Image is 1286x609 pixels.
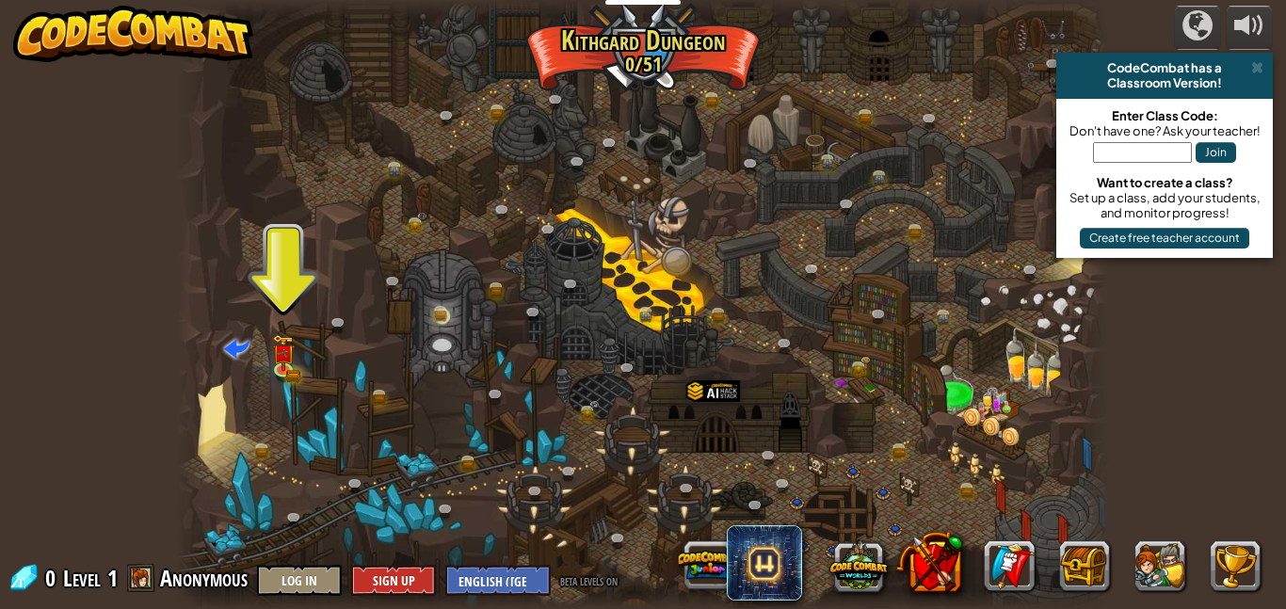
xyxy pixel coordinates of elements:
div: Don't have one? Ask your teacher! [1066,123,1263,138]
button: Log In [257,565,342,596]
button: Adjust volume [1226,6,1273,50]
div: Set up a class, add your students, and monitor progress! [1066,190,1263,220]
img: portrait.png [860,356,871,363]
img: portrait.png [417,212,427,219]
img: level-banner-unlock.png [272,334,294,371]
button: Create free teacher account [1080,228,1249,248]
div: Enter Class Code: [1066,108,1263,123]
span: 0 [45,563,61,593]
span: beta levels on [560,571,618,589]
span: Anonymous [160,563,248,593]
div: Classroom Version! [1064,75,1265,90]
span: 1 [107,563,118,593]
div: Want to create a class? [1066,175,1263,190]
img: portrait.png [589,401,600,409]
span: Level [63,563,101,594]
img: portrait.png [277,348,290,358]
div: CodeCombat has a [1064,60,1265,75]
button: Campaigns [1174,6,1221,50]
img: bronze-chest.png [286,370,301,382]
button: Join [1196,142,1236,163]
button: Sign Up [351,565,436,596]
img: CodeCombat - Learn how to code by playing a game [13,6,254,62]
